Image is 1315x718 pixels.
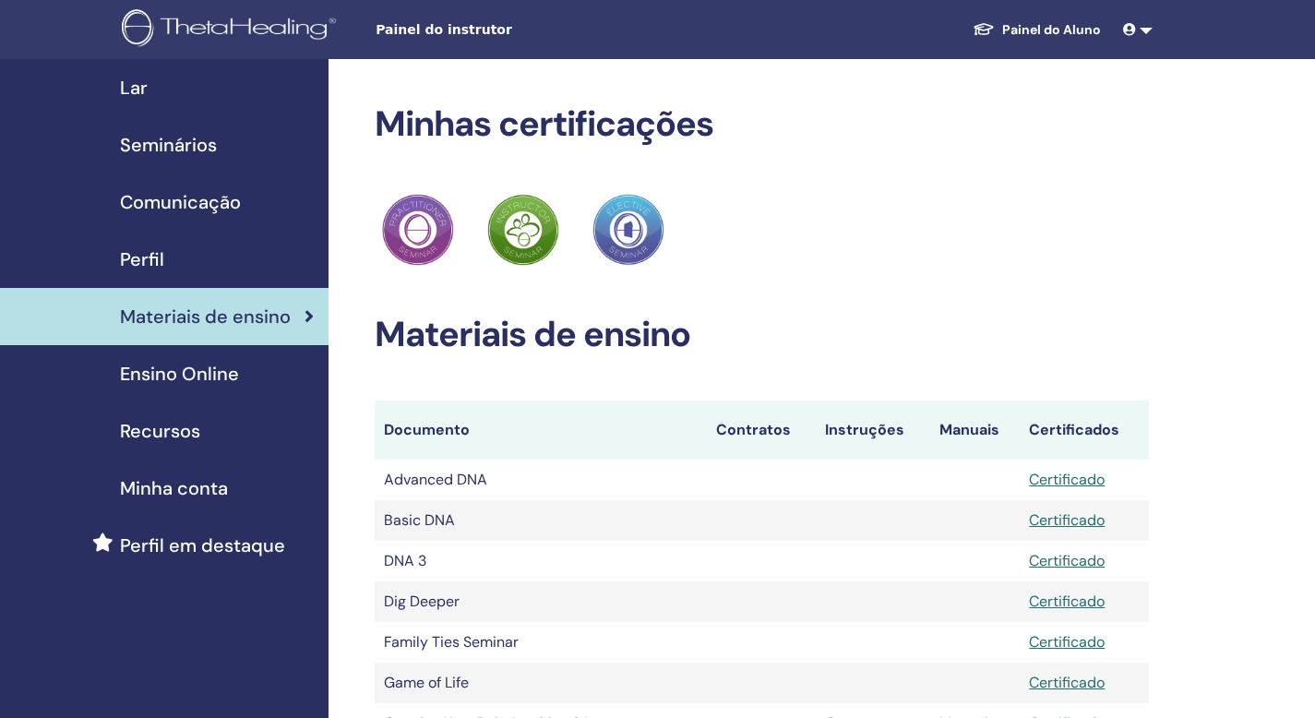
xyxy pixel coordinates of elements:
[816,401,930,460] th: Instruções
[958,13,1116,47] a: Painel do Aluno
[375,314,1149,356] h2: Materiais de ensino
[375,622,707,663] td: Family Ties Seminar
[973,21,995,37] img: graduation-cap-white.svg
[487,194,559,266] img: Practitioner
[120,532,285,559] span: Perfil em destaque
[375,663,707,703] td: Game of Life
[120,417,200,445] span: Recursos
[120,474,228,502] span: Minha conta
[1029,673,1105,692] a: Certificado
[120,131,217,159] span: Seminários
[1029,632,1105,652] a: Certificado
[1029,510,1105,530] a: Certificado
[375,581,707,622] td: Dig Deeper
[1029,551,1105,570] a: Certificado
[375,541,707,581] td: DNA 3
[592,194,664,266] img: Practitioner
[1020,401,1149,460] th: Certificados
[707,401,816,460] th: Contratos
[375,401,707,460] th: Documento
[376,20,652,40] span: Painel do instrutor
[120,188,241,216] span: Comunicação
[375,103,1149,146] h2: Minhas certificações
[382,194,454,266] img: Practitioner
[1029,470,1105,489] a: Certificado
[122,9,342,51] img: logo.png
[930,401,1020,460] th: Manuais
[375,500,707,541] td: Basic DNA
[375,460,707,500] td: Advanced DNA
[120,245,164,273] span: Perfil
[120,360,239,388] span: Ensino Online
[1029,592,1105,611] a: Certificado
[120,303,291,330] span: Materiais de ensino
[120,74,148,102] span: Lar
